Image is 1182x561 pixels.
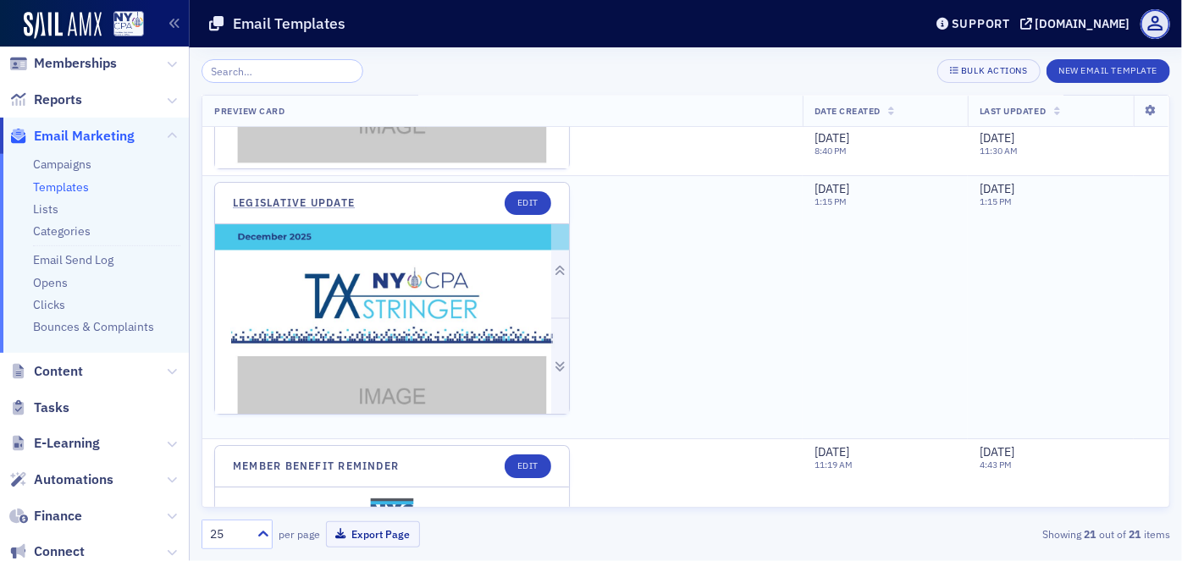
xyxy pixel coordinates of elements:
[34,434,100,453] span: E-Learning
[980,105,1046,117] span: Last Updated
[33,201,58,217] a: Lists
[9,399,69,417] a: Tasks
[961,66,1027,75] div: Bulk Actions
[33,252,113,267] a: Email Send Log
[214,105,284,117] span: Preview Card
[815,444,849,459] span: [DATE]
[33,157,91,172] a: Campaigns
[233,459,399,472] a: Member Benefit Reminder
[24,12,102,39] img: SailAMX
[815,181,849,196] span: [DATE]
[937,59,1040,83] button: Bulk Actions
[34,362,83,381] span: Content
[815,459,853,470] time: 11:19 AM
[326,521,420,547] button: Export Page
[1141,9,1170,39] span: Profile
[505,191,551,215] a: Edit
[980,459,1012,470] time: 4:43 PM
[233,196,355,209] a: Legislative Update
[33,179,89,195] a: Templates
[233,14,345,34] h1: Email Templates
[9,127,135,146] a: Email Marketing
[9,470,113,489] a: Automations
[34,507,82,525] span: Finance
[1036,16,1130,31] div: [DOMAIN_NAME]
[9,362,83,381] a: Content
[980,146,1018,157] time: 11:30 AM
[113,11,144,37] img: SailAMX
[202,59,363,83] input: Search…
[34,91,82,109] span: Reports
[815,130,849,146] span: [DATE]
[980,181,1014,196] span: [DATE]
[1020,18,1136,30] button: [DOMAIN_NAME]
[815,105,881,117] span: Date Created
[1126,526,1144,542] strong: 21
[33,275,68,290] a: Opens
[102,11,144,40] a: View Homepage
[1047,62,1170,77] a: New Email Template
[33,223,91,239] a: Categories
[815,146,847,157] time: 8:40 PM
[34,470,113,489] span: Automations
[1081,526,1099,542] strong: 21
[9,54,117,73] a: Memberships
[279,526,320,542] label: per page
[952,16,1010,31] div: Support
[815,195,847,207] time: 1:15 PM
[505,454,551,478] a: Edit
[9,434,100,453] a: E-Learning
[980,444,1014,459] span: [DATE]
[210,525,247,543] div: 25
[859,526,1170,542] div: Showing out of items
[980,130,1014,146] span: [DATE]
[34,54,117,73] span: Memberships
[34,127,135,146] span: Email Marketing
[1047,59,1170,83] button: New Email Template
[34,542,85,561] span: Connect
[33,297,65,312] a: Clicks
[9,91,82,109] a: Reports
[33,319,154,334] a: Bounces & Complaints
[9,507,82,525] a: Finance
[34,399,69,417] span: Tasks
[9,542,85,561] a: Connect
[980,195,1012,207] time: 1:15 PM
